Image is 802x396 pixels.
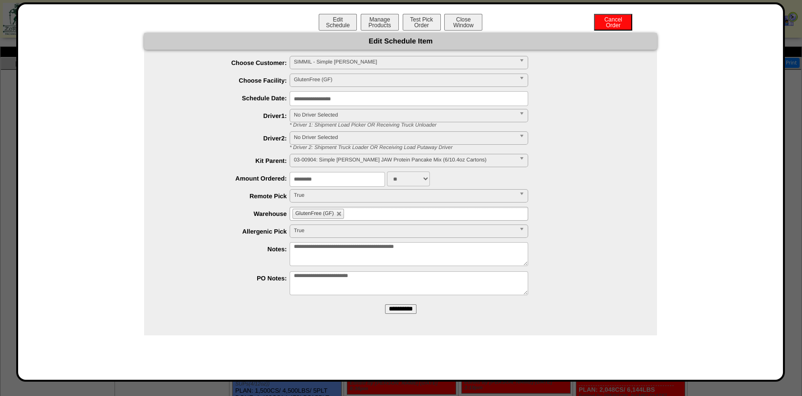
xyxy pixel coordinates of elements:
[163,95,290,102] label: Schedule Date:
[294,190,515,201] span: True
[163,112,290,119] label: Driver1:
[294,154,515,166] span: 03-00904: Simple [PERSON_NAME] JAW Protein Pancake Mix (6/10.4oz Cartons)
[594,14,632,31] button: CancelOrder
[163,135,290,142] label: Driver2:
[294,109,515,121] span: No Driver Selected
[163,275,290,282] label: PO Notes:
[144,33,657,50] div: Edit Schedule Item
[163,157,290,164] label: Kit Parent:
[163,59,290,66] label: Choose Customer:
[294,225,515,236] span: True
[282,122,657,128] div: * Driver 1: Shipment Load Picker OR Receiving Truck Unloader
[294,56,515,68] span: SIMMIL - Simple [PERSON_NAME]
[163,77,290,84] label: Choose Facility:
[163,193,290,200] label: Remote Pick
[294,132,515,143] span: No Driver Selected
[163,228,290,235] label: Allergenic Pick
[294,74,515,86] span: GlutenFree (GF)
[361,14,399,31] button: ManageProducts
[163,246,290,253] label: Notes:
[319,14,357,31] button: EditSchedule
[282,145,657,150] div: * Driver 2: Shipment Truck Loader OR Receiving Load Putaway Driver
[403,14,441,31] button: Test PickOrder
[295,211,334,216] span: GlutenFree (GF)
[163,175,290,182] label: Amount Ordered:
[163,210,290,217] label: Warehouse
[443,21,483,29] a: CloseWindow
[444,14,482,31] button: CloseWindow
